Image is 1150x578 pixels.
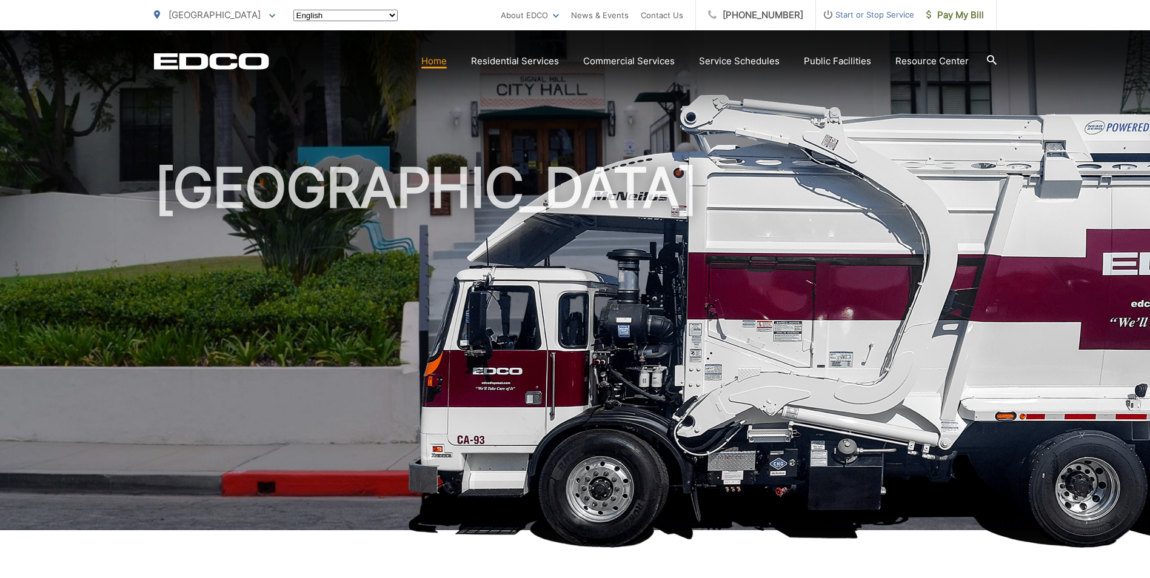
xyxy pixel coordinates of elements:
[293,10,398,21] select: Select a language
[926,8,984,22] span: Pay My Bill
[154,53,269,70] a: EDCD logo. Return to the homepage.
[583,54,675,68] a: Commercial Services
[699,54,780,68] a: Service Schedules
[421,54,447,68] a: Home
[169,9,261,21] span: [GEOGRAPHIC_DATA]
[641,8,683,22] a: Contact Us
[804,54,871,68] a: Public Facilities
[895,54,969,68] a: Resource Center
[471,54,559,68] a: Residential Services
[501,8,559,22] a: About EDCO
[571,8,629,22] a: News & Events
[154,158,997,541] h1: [GEOGRAPHIC_DATA]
